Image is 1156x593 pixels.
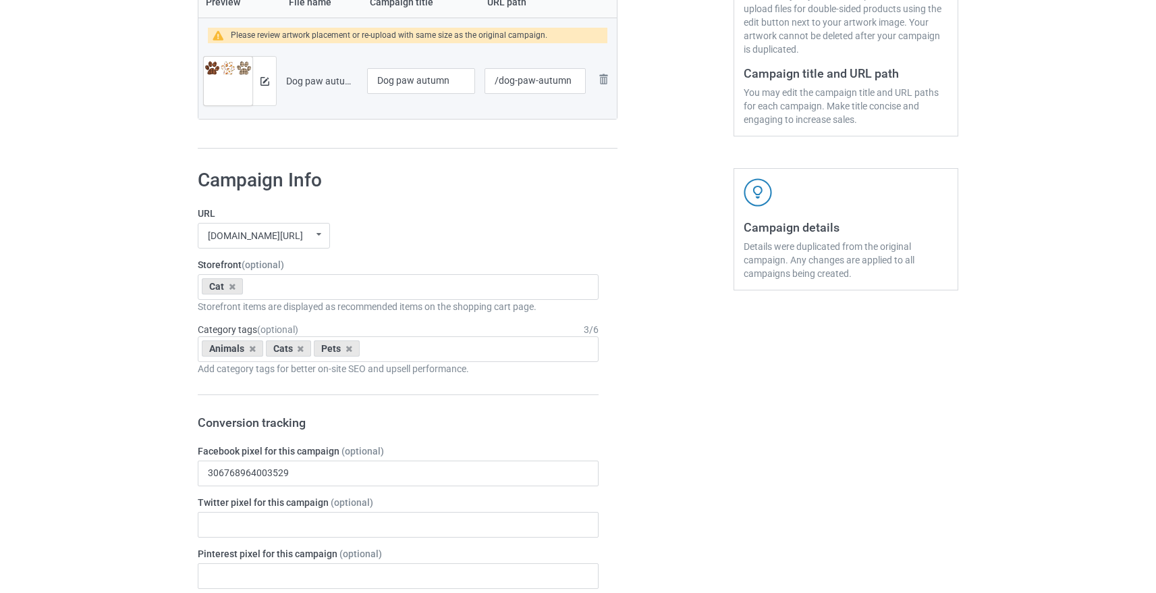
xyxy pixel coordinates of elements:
div: [DOMAIN_NAME][URL] [208,231,303,240]
h3: Campaign title and URL path [744,66,948,81]
label: Facebook pixel for this campaign [198,444,599,458]
div: Animals [202,340,263,357]
img: original.png [204,57,252,115]
span: (optional) [339,548,382,559]
div: You may edit the campaign title and URL paths for each campaign. Make title concise and engaging ... [744,86,948,126]
h3: Campaign details [744,220,948,235]
div: Please review artwork placement or re-upload with same size as the original campaign. [231,28,547,43]
h1: Campaign Info [198,168,599,192]
img: svg+xml;base64,PD94bWwgdmVyc2lvbj0iMS4wIiBlbmNvZGluZz0iVVRGLTgiPz4KPHN2ZyB3aWR0aD0iMTRweCIgaGVpZ2... [260,77,269,86]
div: Dog paw autumn.png [286,74,358,88]
div: Details were duplicated from the original campaign. Any changes are applied to all campaigns bein... [744,240,948,280]
div: Pets [314,340,360,357]
label: Storefront [198,258,599,272]
label: Pinterest pixel for this campaign [198,547,599,561]
span: (optional) [242,259,284,270]
span: (optional) [331,497,373,508]
div: Cats [266,340,312,357]
div: Storefront items are displayed as recommended items on the shopping cart page. [198,300,599,313]
span: (optional) [341,446,384,457]
div: Add category tags for better on-site SEO and upsell performance. [198,362,599,376]
div: Cat [202,278,243,294]
img: svg+xml;base64,PD94bWwgdmVyc2lvbj0iMS4wIiBlbmNvZGluZz0iVVRGLTgiPz4KPHN2ZyB3aWR0aD0iNDJweCIgaGVpZ2... [744,178,772,207]
img: svg+xml;base64,PD94bWwgdmVyc2lvbj0iMS4wIiBlbmNvZGluZz0iVVRGLTgiPz4KPHN2ZyB3aWR0aD0iMjhweCIgaGVpZ2... [595,71,611,87]
img: warning [213,30,231,41]
label: URL [198,207,599,220]
label: Category tags [198,323,298,336]
h3: Conversion tracking [198,415,599,430]
div: 3 / 6 [584,323,599,336]
label: Twitter pixel for this campaign [198,496,599,509]
span: (optional) [257,324,298,335]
